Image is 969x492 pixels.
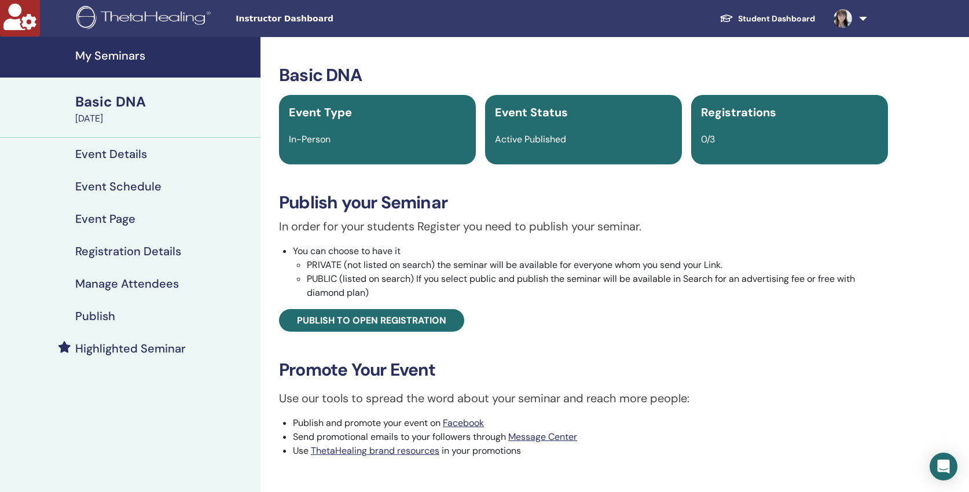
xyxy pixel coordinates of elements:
h4: My Seminars [75,49,254,63]
li: You can choose to have it [293,244,888,300]
h4: Registration Details [75,244,181,258]
h3: Basic DNA [279,65,888,86]
a: ThetaHealing brand resources [311,445,439,457]
span: Publish to open registration [297,314,446,326]
div: [DATE] [75,112,254,126]
li: PUBLIC (listed on search) If you select public and publish the seminar will be available in Searc... [307,272,888,300]
span: Registrations [701,105,776,120]
a: Publish to open registration [279,309,464,332]
img: logo.png [76,6,215,32]
span: Instructor Dashboard [236,13,409,25]
span: In-Person [289,133,331,145]
li: Use in your promotions [293,444,888,458]
span: Event Status [495,105,568,120]
p: In order for your students Register you need to publish your seminar. [279,218,888,235]
h4: Highlighted Seminar [75,342,186,355]
img: default.jpg [834,9,852,28]
a: Message Center [508,431,577,443]
div: Open Intercom Messenger [930,453,957,480]
h3: Publish your Seminar [279,192,888,213]
h3: Promote Your Event [279,359,888,380]
a: Facebook [443,417,484,429]
h4: Event Schedule [75,179,161,193]
p: Use our tools to spread the word about your seminar and reach more people: [279,390,888,407]
h4: Event Details [75,147,147,161]
span: 0/3 [701,133,715,145]
span: Active Published [495,133,566,145]
li: Send promotional emails to your followers through [293,430,888,444]
h4: Event Page [75,212,135,226]
h4: Manage Attendees [75,277,179,291]
h4: Publish [75,309,115,323]
img: graduation-cap-white.svg [720,13,733,23]
div: Basic DNA [75,92,254,112]
li: PRIVATE (not listed on search) the seminar will be available for everyone whom you send your Link. [307,258,888,272]
a: Student Dashboard [710,8,824,30]
span: Event Type [289,105,352,120]
li: Publish and promote your event on [293,416,888,430]
a: Basic DNA[DATE] [68,92,260,126]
